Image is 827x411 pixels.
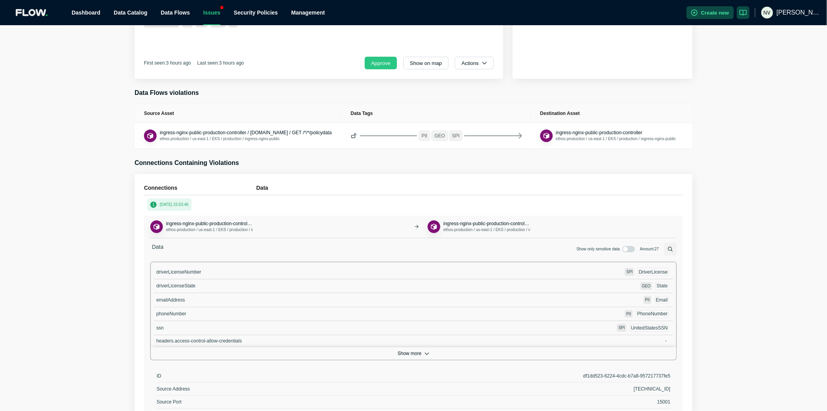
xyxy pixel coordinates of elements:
span: headers.access-control-allow-credentials [156,338,242,344]
div: ConnectionsData [144,183,683,195]
h5: Data [256,183,683,192]
img: Application [543,132,551,140]
span: driverLicenseNumber [156,269,201,275]
a: Data Catalog [114,9,148,16]
div: 3 hours ago [219,60,244,66]
span: SPI [618,326,625,330]
span: 1 [150,202,157,208]
div: Source Address [157,386,413,392]
span: ethos-production / us-east-1 / EKS / production / ingress-nginx-public [160,137,280,141]
span: driverLicenseState [156,283,195,289]
button: Show on map [403,57,449,69]
div: IDdf1dd523-6224-4cdc-b7a8-957217737fe5 [157,370,670,383]
div: 15001 [413,399,670,405]
img: ApiEndpoint [153,223,161,231]
button: Application [428,220,440,233]
button: ingress-nginx-public-production-controller / [DOMAIN_NAME] / GET /*/*/policydata [160,130,332,136]
div: [TECHNICAL_ID] [413,386,670,392]
button: ingress-nginx-public-production-controller / [DOMAIN_NAME] / GET /*/*/policydata [166,220,253,227]
th: Destination Asset [531,104,692,123]
span: ssn [156,325,164,331]
span: PII [645,298,650,302]
img: Application [430,223,438,231]
button: 1[DATE] 15:53:46 [147,198,192,211]
div: Source Address[TECHNICAL_ID] [157,383,670,396]
div: Applicationingress-nginx-public-production-controllerethos-production / us-east-1 / EKS / product... [540,130,666,142]
span: Show only sensitive data [577,246,620,252]
button: Application [540,130,553,142]
span: ethos-production / us-east-1 / EKS / production / ingress-nginx-public [166,228,286,232]
div: 3 hours ago [166,60,191,66]
span: ingress-nginx-public-production-controller / [DOMAIN_NAME] / GET /*/*/policydata [166,221,338,226]
button: ApiEndpoint [144,130,157,142]
img: 41fc20af0c1cf4c054f3615801c6e28a [761,7,773,19]
h3: Data Flows violations [135,88,692,98]
span: SPI [626,270,633,274]
button: Approve [365,57,397,69]
span: Amount: 27 [637,243,663,255]
h3: Connections Containing Violations [135,158,692,168]
div: Source Port [157,399,413,405]
span: Email [656,297,668,303]
button: Create new [687,6,734,19]
th: Source Asset [135,104,341,123]
div: ID [157,373,413,379]
span: emailAddress [156,297,185,303]
span: PhoneNumber [637,311,668,317]
span: phoneNumber [156,311,186,317]
span: ethos-production / us-east-1 / EKS / production / ingress-nginx-public [443,228,563,232]
h5: Connections [144,183,256,192]
span: ingress-nginx-public-production-controller / [DOMAIN_NAME] / GET /*/*/policydata [160,130,332,135]
span: ethos-production / us-east-1 / EKS / production / ingress-nginx-public [556,137,676,141]
span: UnitedStatesSSN [631,325,668,331]
span: Data [150,243,165,255]
span: SPI [449,130,463,141]
div: Source Port15001 [157,396,670,409]
button: Actions [455,57,494,69]
span: - [661,338,671,344]
a: Security Policies [234,9,278,16]
span: Last seen: [197,60,244,66]
span: ingress-nginx-public-production-controller [443,221,530,226]
div: Applicationingress-nginx-public-production-controllerethos-production / us-east-1 / EKS / product... [428,220,530,233]
button: Show more [151,347,676,360]
img: ApiEndpoint [146,132,155,140]
div: ApiEndpointingress-nginx-public-production-controller / [DOMAIN_NAME] / GET /*/*/policydataethos-... [144,130,332,142]
th: Data Tags [341,104,531,123]
p: [DATE] 15:53:46 [160,202,188,208]
span: PII [419,130,431,141]
span: First seen: [144,60,191,66]
span: GEO [642,284,651,288]
span: State [657,283,668,289]
button: ingress-nginx-public-production-controller [556,130,642,136]
a: Dashboard [72,9,100,16]
span: GEO [431,130,448,141]
div: df1dd523-6224-4cdc-b7a8-957217737fe5 [413,373,670,379]
span: Data Flows [161,9,190,16]
div: ApiEndpointingress-nginx-public-production-controller / [DOMAIN_NAME] / GET /*/*/policydataethos-... [150,220,253,233]
button: ApiEndpoint [150,220,163,233]
span: DriverLicense [639,269,668,275]
span: ingress-nginx-public-production-controller [556,130,642,135]
button: ingress-nginx-public-production-controller [443,220,530,227]
span: PII [626,312,631,316]
div: ApiEndpointingress-nginx-public-production-controller / [DOMAIN_NAME] / GET /*/*/policydataethos-... [150,216,677,238]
